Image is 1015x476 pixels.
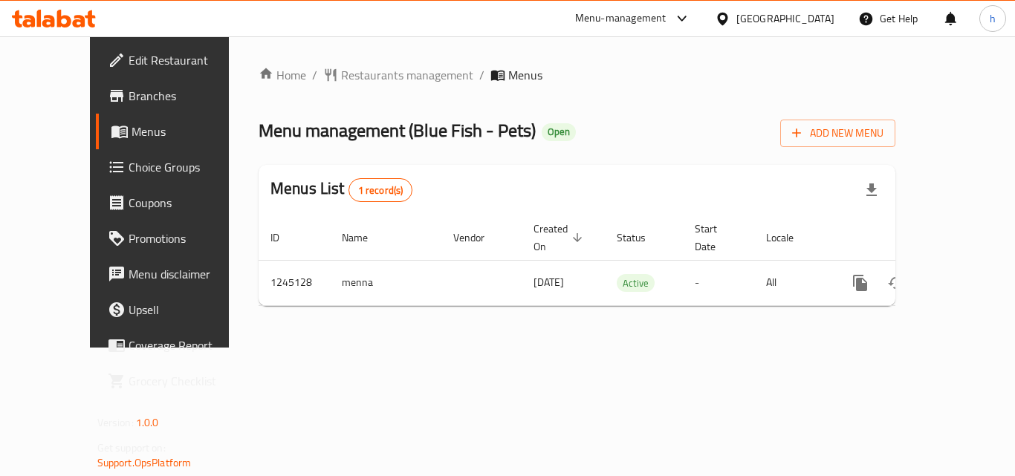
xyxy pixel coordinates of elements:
h2: Menus List [270,177,412,202]
span: Get support on: [97,438,166,457]
a: Home [259,66,306,84]
span: Version: [97,413,134,432]
button: more [843,265,878,301]
a: Grocery Checklist [96,363,259,399]
span: Active [617,275,655,292]
span: Edit Restaurant [129,51,247,69]
a: Menus [96,114,259,149]
span: Locale [766,229,813,247]
span: 1.0.0 [136,413,159,432]
span: Add New Menu [792,124,883,143]
div: Open [542,123,576,141]
span: Choice Groups [129,158,247,176]
div: Total records count [348,178,413,202]
span: Start Date [695,220,736,255]
a: Edit Restaurant [96,42,259,78]
span: Status [617,229,665,247]
li: / [479,66,484,84]
table: enhanced table [259,215,997,306]
div: Export file [854,172,889,208]
a: Menu disclaimer [96,256,259,292]
span: 1 record(s) [349,183,412,198]
a: Restaurants management [323,66,473,84]
a: Branches [96,78,259,114]
span: Name [342,229,387,247]
td: - [683,260,754,305]
span: Menus [508,66,542,84]
a: Upsell [96,292,259,327]
span: Coverage Report [129,336,247,354]
a: Promotions [96,221,259,256]
span: Coupons [129,194,247,212]
a: Choice Groups [96,149,259,185]
a: Support.OpsPlatform [97,453,192,472]
div: [GEOGRAPHIC_DATA] [736,10,834,27]
td: All [754,260,831,305]
span: Created On [534,220,587,255]
span: Menu management ( Blue Fish - Pets ) [259,114,536,147]
span: Vendor [453,229,504,247]
span: Grocery Checklist [129,372,247,390]
span: Branches [129,87,247,105]
span: h [990,10,996,27]
span: Promotions [129,229,247,247]
button: Add New Menu [780,120,895,147]
span: [DATE] [534,273,564,292]
nav: breadcrumb [259,66,895,84]
a: Coverage Report [96,327,259,363]
span: Upsell [129,301,247,319]
span: Restaurants management [341,66,473,84]
li: / [312,66,317,84]
span: Menu disclaimer [129,265,247,283]
th: Actions [831,215,997,261]
span: ID [270,229,299,247]
a: Coupons [96,185,259,221]
span: Open [542,125,576,138]
span: Menus [132,123,247,140]
td: menna [330,260,441,305]
div: Menu-management [575,10,667,27]
td: 1245128 [259,260,330,305]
